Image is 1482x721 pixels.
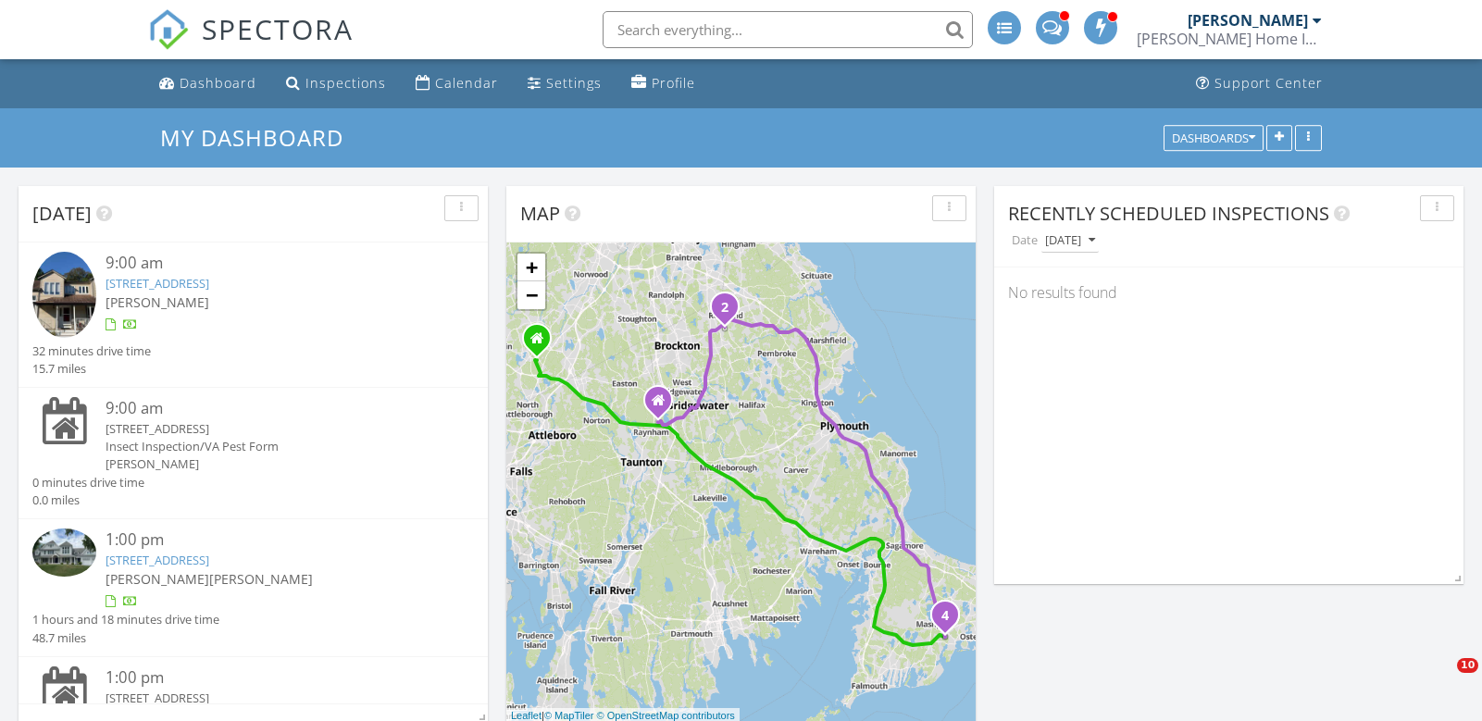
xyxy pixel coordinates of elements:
[32,474,144,491] div: 0 minutes drive time
[1008,201,1329,226] span: Recently Scheduled Inspections
[1419,658,1463,702] iframe: Intercom live chat
[1172,131,1255,144] div: Dashboards
[106,420,437,438] div: [STREET_ADDRESS]
[725,306,736,317] div: 65 Willow Pond Dr 65, Rockland, MA 02370
[435,74,498,92] div: Calendar
[152,67,264,101] a: Dashboard
[106,438,437,455] div: Insect Inspection/VA Pest Form
[32,342,151,360] div: 32 minutes drive time
[32,252,474,378] a: 9:00 am [STREET_ADDRESS] [PERSON_NAME] 32 minutes drive time 15.7 miles
[305,74,386,92] div: Inspections
[1137,30,1322,48] div: Striler Home Inspections, Inc.
[721,302,729,315] i: 2
[106,275,209,292] a: [STREET_ADDRESS]
[148,9,189,50] img: The Best Home Inspection Software - Spectora
[544,710,594,721] a: © MapTiler
[546,74,602,92] div: Settings
[106,455,437,473] div: [PERSON_NAME]
[1188,11,1308,30] div: [PERSON_NAME]
[32,611,219,628] div: 1 hours and 18 minutes drive time
[520,201,560,226] span: Map
[32,629,219,647] div: 48.7 miles
[106,293,209,311] span: [PERSON_NAME]
[106,666,437,690] div: 1:00 pm
[180,74,256,92] div: Dashboard
[603,11,973,48] input: Search everything...
[106,397,437,420] div: 9:00 am
[32,397,474,509] a: 9:00 am [STREET_ADDRESS] Insect Inspection/VA Pest Form [PERSON_NAME] 0 minutes drive time 0.0 miles
[408,67,505,101] a: Calendar
[32,528,96,577] img: 9308547%2Freports%2Ff2730c5c-084e-4c19-bc31-6e6376a8f336%2Fcover_photos%2F8TjUHrIJOzdgbTvAK2rf%2F...
[658,400,669,411] div: 249 Elm Street East, Raynham MA 02767
[1189,67,1330,101] a: Support Center
[1045,234,1095,247] div: [DATE]
[160,122,359,153] a: My Dashboard
[32,528,474,647] a: 1:00 pm [STREET_ADDRESS] [PERSON_NAME][PERSON_NAME] 1 hours and 18 minutes drive time 48.7 miles
[106,690,437,707] div: [STREET_ADDRESS]
[597,710,735,721] a: © OpenStreetMap contributors
[32,491,144,509] div: 0.0 miles
[1041,229,1099,254] button: [DATE]
[537,338,548,349] div: 180 Cowell Rd, Wrentham MA 02093
[511,710,542,721] a: Leaflet
[517,281,545,309] a: Zoom out
[279,67,393,101] a: Inspections
[520,67,609,101] a: Settings
[517,254,545,281] a: Zoom in
[624,67,703,101] a: Profile
[32,201,92,226] span: [DATE]
[148,25,354,64] a: SPECTORA
[32,252,96,337] img: 9350883%2Freports%2F77059fa6-8dc9-45c5-ae6b-9904c92b3ef5%2Fcover_photos%2FDEcq80jrnBXc20WD9Xth%2F...
[945,615,956,626] div: 326 Willowbend Dr, Mashpee, MA 02649
[32,360,151,378] div: 15.7 miles
[1008,228,1041,253] label: Date
[1457,658,1478,673] span: 10
[209,570,313,588] span: [PERSON_NAME]
[106,528,437,552] div: 1:00 pm
[106,570,209,588] span: [PERSON_NAME]
[994,267,1463,317] div: No results found
[652,74,695,92] div: Profile
[202,9,354,48] span: SPECTORA
[1214,74,1323,92] div: Support Center
[106,252,437,275] div: 9:00 am
[1164,125,1264,151] button: Dashboards
[106,552,209,568] a: [STREET_ADDRESS]
[941,610,949,623] i: 4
